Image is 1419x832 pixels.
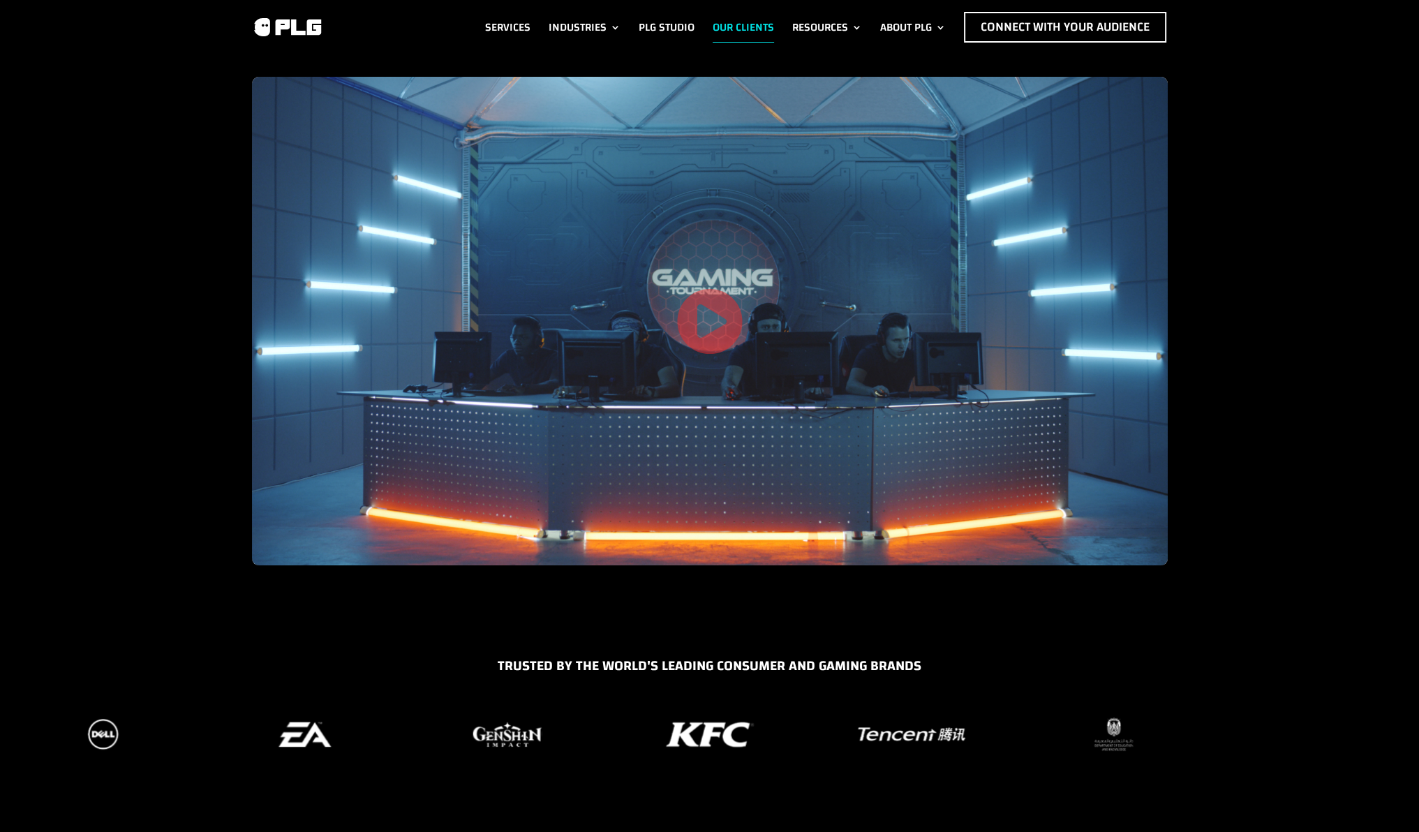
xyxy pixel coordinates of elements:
a: About PLG [880,12,946,43]
a: PLG Studio [639,12,694,43]
a: Industries [549,12,621,43]
a: Services [485,12,530,43]
a: Our Clients [713,12,774,43]
iframe: Chat Widget [1349,765,1419,832]
div: Widget chat [1349,765,1419,832]
div: 10 / 37 [10,713,196,755]
a: Resources [792,12,862,43]
div: 13 / 37 [617,713,803,755]
div: 16 / 37 [1223,713,1409,755]
div: 12 / 37 [415,713,600,755]
div: 11 / 37 [212,713,398,755]
h5: Trusted by the world's LEading Consumer and Gaming Brands [10,655,1409,683]
img: doek [1091,714,1137,755]
a: Connect with Your Audience [964,12,1166,43]
img: tencent [854,724,969,745]
img: activa [1224,714,1408,755]
div: 15 / 37 [1021,713,1207,755]
div: 14 / 37 [819,713,1004,755]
